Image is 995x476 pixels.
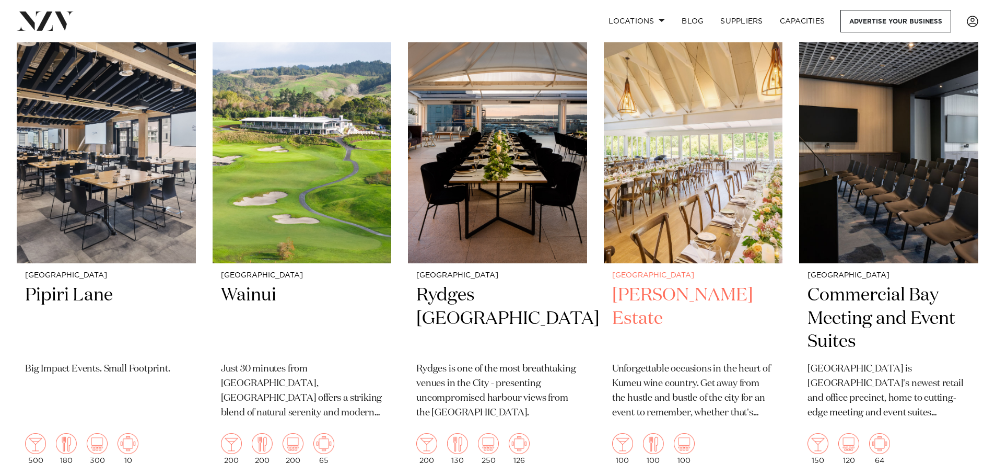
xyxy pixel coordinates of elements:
img: dining.png [56,433,77,454]
a: [GEOGRAPHIC_DATA] Wainui Just 30 minutes from [GEOGRAPHIC_DATA], [GEOGRAPHIC_DATA] offers a strik... [213,23,392,473]
img: theatre.png [283,433,303,454]
small: [GEOGRAPHIC_DATA] [612,272,775,280]
p: Rydges is one of the most breathtaking venues in the City - presenting uncompromised harbour view... [416,362,579,421]
small: [GEOGRAPHIC_DATA] [807,272,970,280]
a: [GEOGRAPHIC_DATA] Rydges [GEOGRAPHIC_DATA] Rydges is one of the most breathtaking venues in the C... [408,23,587,473]
div: 100 [612,433,633,465]
small: [GEOGRAPHIC_DATA] [416,272,579,280]
div: 300 [87,433,108,465]
p: [GEOGRAPHIC_DATA] is [GEOGRAPHIC_DATA]'s newest retail and office precinct, home to cutting-edge ... [807,362,970,421]
div: 200 [416,433,437,465]
a: [GEOGRAPHIC_DATA] Commercial Bay Meeting and Event Suites [GEOGRAPHIC_DATA] is [GEOGRAPHIC_DATA]'... [799,23,978,473]
div: 126 [509,433,530,465]
h2: [PERSON_NAME] Estate [612,284,775,354]
a: SUPPLIERS [712,10,771,32]
img: cocktail.png [416,433,437,454]
img: dining.png [447,433,468,454]
a: Locations [600,10,673,32]
div: 120 [838,433,859,465]
div: 130 [447,433,468,465]
div: 65 [313,433,334,465]
a: BLOG [673,10,712,32]
div: 180 [56,433,77,465]
div: 250 [478,433,499,465]
p: Big Impact Events. Small Footprint. [25,362,188,377]
small: [GEOGRAPHIC_DATA] [25,272,188,280]
img: theatre.png [838,433,859,454]
img: dining.png [252,433,273,454]
img: theatre.png [87,433,108,454]
img: theatre.png [478,433,499,454]
img: cocktail.png [221,433,242,454]
h2: Commercial Bay Meeting and Event Suites [807,284,970,354]
h2: Pipiri Lane [25,284,188,354]
h2: Wainui [221,284,383,354]
small: [GEOGRAPHIC_DATA] [221,272,383,280]
img: nzv-logo.png [17,11,74,30]
div: 64 [869,433,890,465]
p: Unforgettable occasions in the heart of Kumeu wine country. Get away from the hustle and bustle o... [612,362,775,421]
img: meeting.png [869,433,890,454]
div: 10 [118,433,138,465]
div: 200 [221,433,242,465]
img: meeting.png [509,433,530,454]
div: 200 [283,433,303,465]
img: cocktail.png [25,433,46,454]
img: meeting.png [118,433,138,454]
img: dining.png [643,433,664,454]
img: theatre.png [674,433,695,454]
a: [GEOGRAPHIC_DATA] [PERSON_NAME] Estate Unforgettable occasions in the heart of Kumeu wine country... [604,23,783,473]
img: cocktail.png [612,433,633,454]
a: [GEOGRAPHIC_DATA] Pipiri Lane Big Impact Events. Small Footprint. 500 180 300 10 [17,23,196,473]
div: 100 [643,433,664,465]
a: Advertise your business [840,10,951,32]
div: 100 [674,433,695,465]
img: cocktail.png [807,433,828,454]
div: 200 [252,433,273,465]
div: 500 [25,433,46,465]
img: meeting.png [313,433,334,454]
h2: Rydges [GEOGRAPHIC_DATA] [416,284,579,354]
a: Capacities [771,10,834,32]
p: Just 30 minutes from [GEOGRAPHIC_DATA], [GEOGRAPHIC_DATA] offers a striking blend of natural sere... [221,362,383,421]
div: 150 [807,433,828,465]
